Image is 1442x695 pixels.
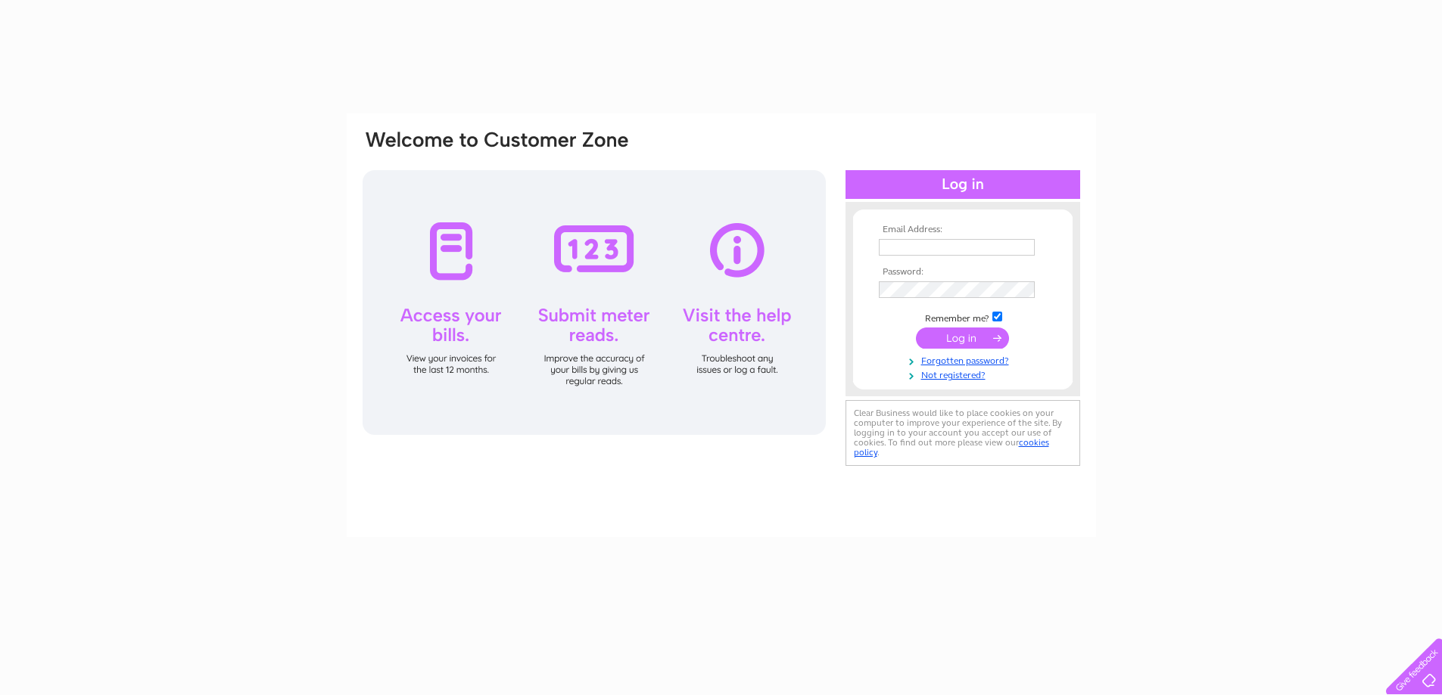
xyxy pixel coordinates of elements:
[875,267,1051,278] th: Password:
[879,367,1051,381] a: Not registered?
[916,327,1009,349] input: Submit
[854,437,1049,458] a: cookies policy
[846,400,1080,466] div: Clear Business would like to place cookies on your computer to improve your experience of the sit...
[879,352,1051,367] a: Forgotten password?
[875,309,1051,324] td: Remember me?
[875,225,1051,235] th: Email Address:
